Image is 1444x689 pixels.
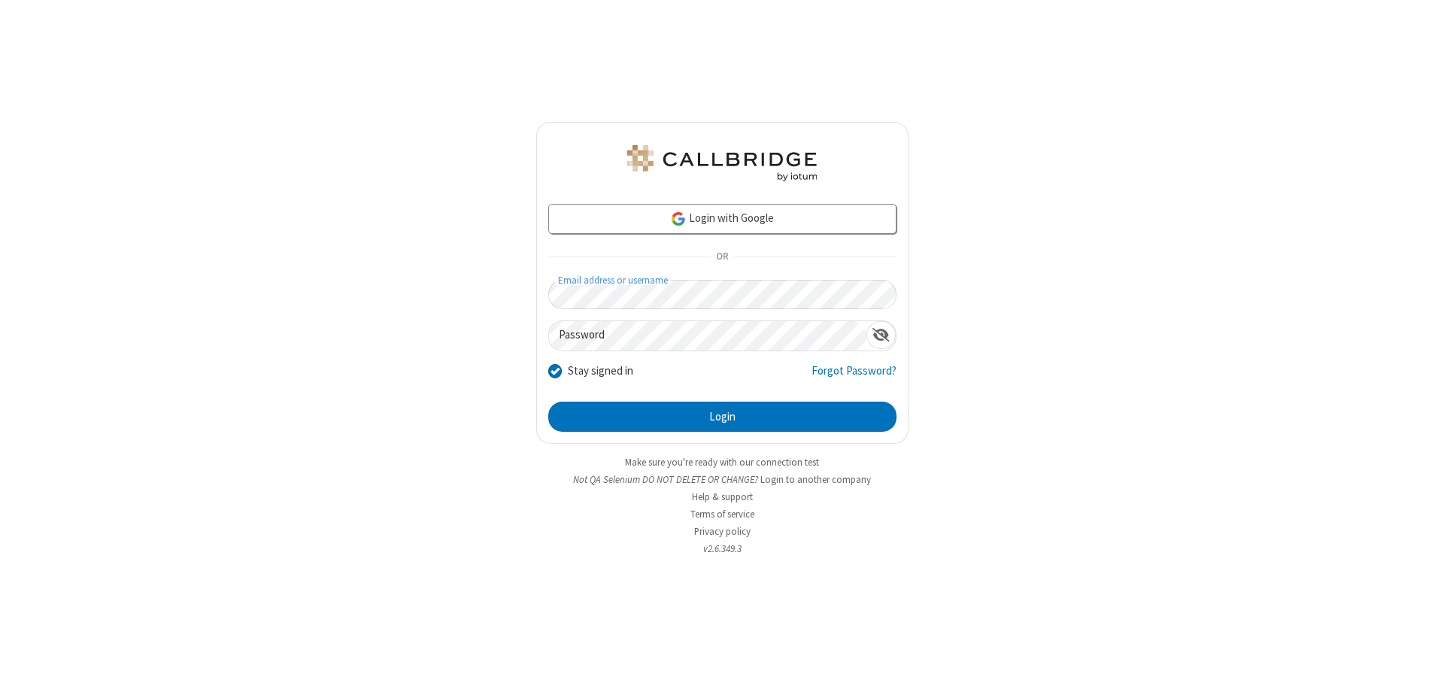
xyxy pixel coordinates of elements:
input: Email address or username [548,280,896,309]
a: Forgot Password? [811,363,896,391]
button: Login [548,402,896,432]
a: Make sure you're ready with our connection test [625,456,819,469]
div: Show password [866,321,896,349]
a: Terms of service [690,508,754,521]
li: Not QA Selenium DO NOT DELETE OR CHANGE? [536,472,909,487]
input: Password [549,321,866,351]
img: google-icon.png [670,211,687,227]
a: Privacy policy [694,525,751,538]
span: OR [710,247,734,268]
a: Login with Google [548,204,896,234]
button: Login to another company [760,472,871,487]
img: QA Selenium DO NOT DELETE OR CHANGE [624,145,820,181]
a: Help & support [692,490,753,503]
label: Stay signed in [568,363,633,380]
li: v2.6.349.3 [536,542,909,556]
